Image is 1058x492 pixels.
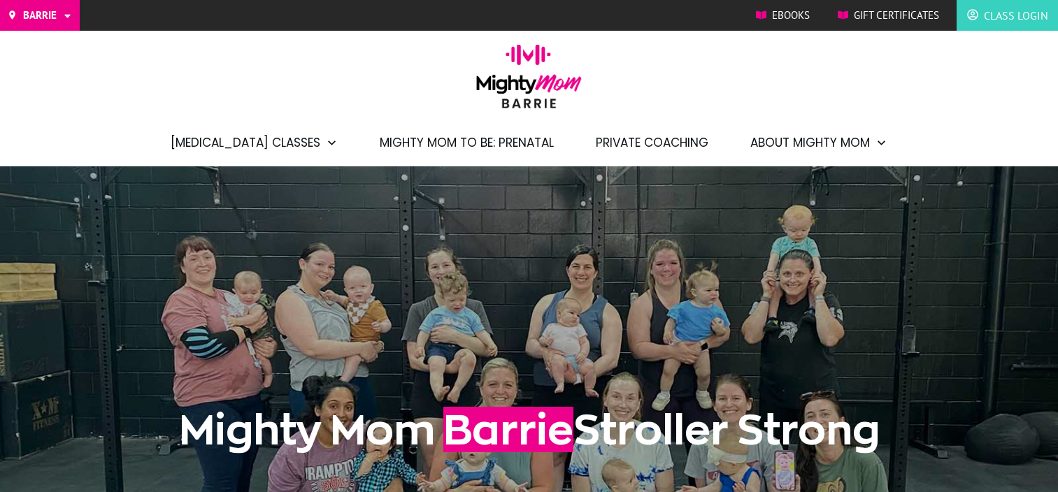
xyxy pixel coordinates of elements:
a: [MEDICAL_DATA] Classes [171,131,338,154]
a: Barrie [7,5,73,26]
span: Gift Certificates [854,5,939,26]
span: Mighty Mom [179,407,435,452]
a: Ebooks [756,5,810,26]
span: Barrie [443,407,573,452]
a: Mighty Mom to Be: Prenatal [380,131,554,154]
span: Barrie [23,5,57,26]
span: About Mighty Mom [750,131,870,154]
a: Private Coaching [596,131,708,154]
img: mightymom-logo-barrie [469,44,589,118]
a: Gift Certificates [838,5,939,26]
span: Class Login [984,4,1048,27]
span: [MEDICAL_DATA] Classes [171,131,320,154]
h1: Stroller Strong [110,403,948,474]
a: About Mighty Mom [750,131,887,154]
span: Ebooks [772,5,810,26]
a: Class Login [967,4,1048,27]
